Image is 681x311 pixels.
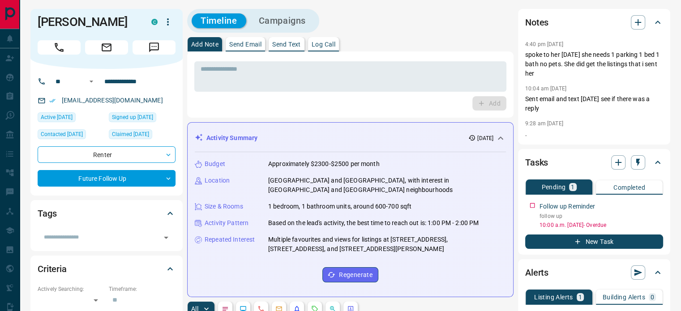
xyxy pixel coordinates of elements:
span: Active [DATE] [41,113,73,122]
p: spoke to her [DATE] she needs 1 parking 1 bed 1 bath no pets. She did get the listings that i sen... [525,50,663,78]
p: Activity Summary [206,133,257,143]
button: Campaigns [250,13,315,28]
p: 1 bedroom, 1 bathroom units, around 600-700 sqft [268,202,411,211]
p: 0 [651,294,654,300]
p: Location [205,176,230,185]
svg: Email Verified [49,98,56,104]
p: [DATE] [477,134,493,142]
p: Send Text [272,41,301,47]
div: Notes [525,12,663,33]
p: Based on the lead's activity, the best time to reach out is: 1:00 PM - 2:00 PM [268,218,479,228]
p: Follow up Reminder [540,202,595,211]
div: Tags [38,203,176,224]
p: Repeated Interest [205,235,255,244]
p: Listing Alerts [534,294,573,300]
button: New Task [525,234,663,249]
button: Open [160,231,172,244]
p: . [525,129,663,139]
h2: Tasks [525,155,548,170]
p: 1 [578,294,582,300]
p: 1 [571,184,574,190]
div: Wed Sep 03 2025 [109,129,176,142]
div: Activity Summary[DATE] [195,130,506,146]
a: [EMAIL_ADDRESS][DOMAIN_NAME] [62,97,163,104]
p: 10:04 am [DATE] [525,85,566,92]
p: Send Email [229,41,261,47]
div: Alerts [525,262,663,283]
p: Activity Pattern [205,218,248,228]
h2: Alerts [525,265,548,280]
div: Criteria [38,258,176,280]
div: Thu Sep 04 2025 [38,129,104,142]
p: Building Alerts [603,294,645,300]
div: Future Follow Up [38,170,176,187]
button: Timeline [192,13,246,28]
span: Signed up [DATE] [112,113,153,122]
span: Contacted [DATE] [41,130,83,139]
button: Open [86,76,97,87]
p: Timeframe: [109,285,176,293]
p: Approximately $2300-$2500 per month [268,159,380,169]
span: Claimed [DATE] [112,130,149,139]
div: condos.ca [151,19,158,25]
h2: Criteria [38,262,67,276]
div: Tasks [525,152,663,173]
span: Call [38,40,81,55]
p: Sent email and text [DATE] see if there was a reply [525,94,663,113]
p: 9:28 am [DATE] [525,120,563,127]
span: Message [133,40,176,55]
h2: Tags [38,206,56,221]
div: Renter [38,146,176,163]
p: 10:00 a.m. [DATE] - Overdue [540,221,663,229]
div: Tue Sep 02 2025 [109,112,176,125]
div: Wed Sep 03 2025 [38,112,104,125]
p: Budget [205,159,225,169]
span: Email [85,40,128,55]
p: Add Note [191,41,218,47]
p: Multiple favourites and views for listings at [STREET_ADDRESS], [STREET_ADDRESS], and [STREET_ADD... [268,235,506,254]
p: 4:40 pm [DATE] [525,41,563,47]
p: Log Call [312,41,335,47]
p: follow up [540,212,663,220]
p: [GEOGRAPHIC_DATA] and [GEOGRAPHIC_DATA], with interest in [GEOGRAPHIC_DATA] and [GEOGRAPHIC_DATA]... [268,176,506,195]
button: Regenerate [322,267,378,282]
h1: [PERSON_NAME] [38,15,138,29]
p: Pending [541,184,565,190]
p: Size & Rooms [205,202,243,211]
p: Completed [613,184,645,191]
h2: Notes [525,15,548,30]
p: Actively Searching: [38,285,104,293]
